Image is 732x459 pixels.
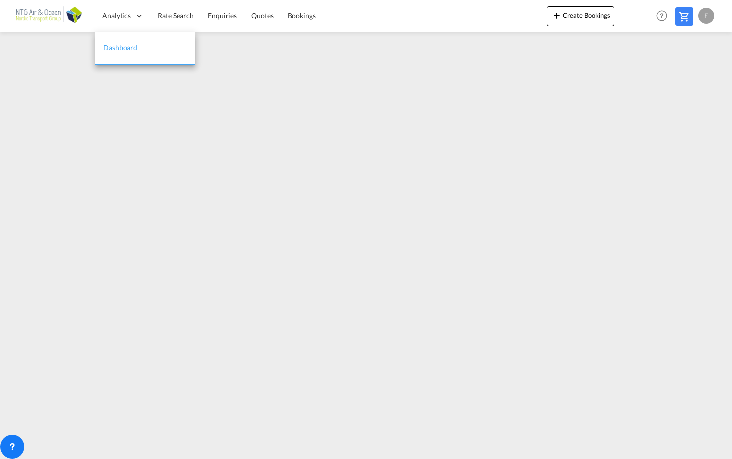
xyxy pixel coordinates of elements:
[547,6,614,26] button: icon-plus 400-fgCreate Bookings
[698,8,714,24] div: E
[288,11,316,20] span: Bookings
[103,43,137,52] span: Dashboard
[653,7,675,25] div: Help
[95,32,195,65] a: Dashboard
[102,11,131,21] span: Analytics
[15,5,83,27] img: af31b1c0b01f11ecbc353f8e72265e29.png
[653,7,670,24] span: Help
[208,11,237,20] span: Enquiries
[251,11,273,20] span: Quotes
[551,9,563,21] md-icon: icon-plus 400-fg
[158,11,194,20] span: Rate Search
